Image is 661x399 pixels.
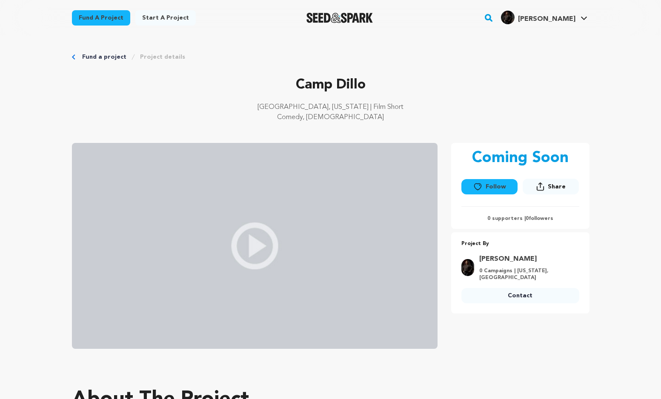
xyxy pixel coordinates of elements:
p: 0 supporters | followers [461,215,579,222]
a: Start a project [135,10,196,26]
span: 0 [526,216,529,221]
img: a3fff042cfc10357.jpg [461,259,474,276]
p: [GEOGRAPHIC_DATA], [US_STATE] | Film Short [72,102,589,112]
div: Athena R.'s Profile [501,11,575,24]
a: Fund a project [72,10,130,26]
span: [PERSON_NAME] [518,16,575,23]
p: 0 Campaigns | [US_STATE], [GEOGRAPHIC_DATA] [479,268,574,281]
p: Coming Soon [472,150,569,167]
span: Athena R.'s Profile [499,9,589,27]
button: Follow [461,179,518,194]
p: Project By [461,239,579,249]
img: Seed&Spark Logo Dark Mode [306,13,373,23]
a: Contact [461,288,579,303]
button: Share [523,179,579,194]
p: Camp Dillo [72,75,589,95]
div: Breadcrumb [72,53,589,61]
a: Project details [140,53,185,61]
a: Goto Athena Rethis profile [479,254,574,264]
img: a3fff042cfc10357.jpg [501,11,515,24]
span: Share [523,179,579,198]
p: Comedy, [DEMOGRAPHIC_DATA] [72,112,589,123]
a: Seed&Spark Homepage [306,13,373,23]
img: video_placeholder.jpg [72,143,438,349]
span: Share [548,182,566,191]
a: Fund a project [82,53,126,61]
a: Athena R.'s Profile [499,9,589,24]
